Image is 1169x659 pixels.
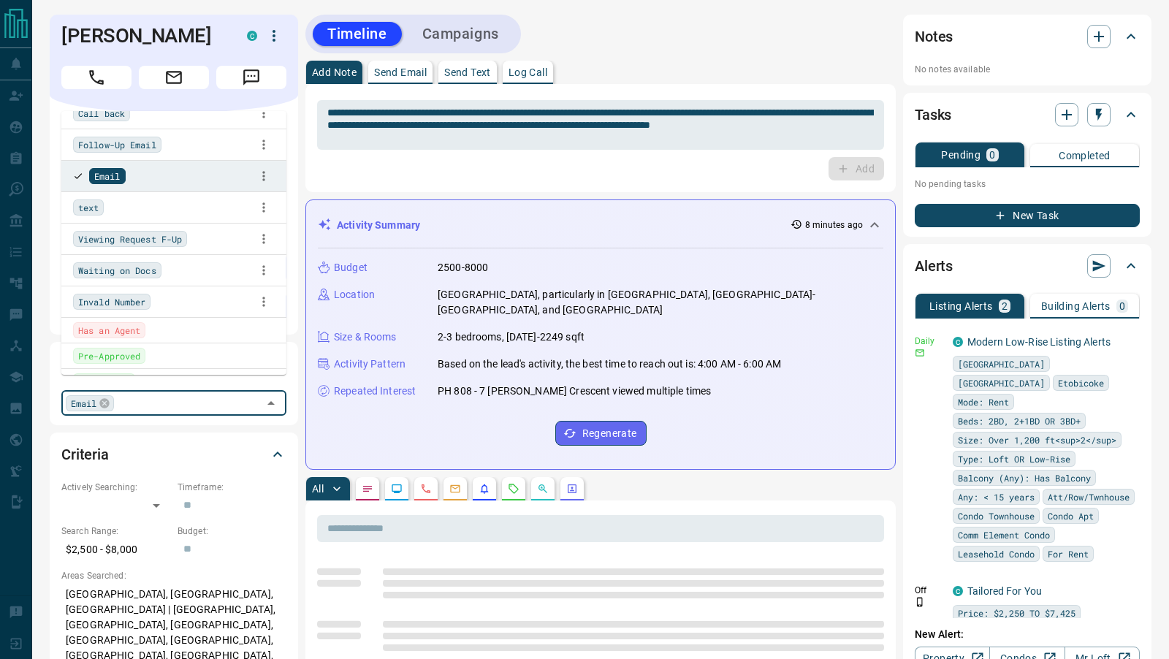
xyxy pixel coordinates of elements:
p: Pending [941,150,980,160]
svg: Calls [420,483,432,495]
span: Size: Over 1,200 ft<sup>2</sup> [958,433,1116,447]
p: 2-3 bedrooms, [DATE]-2249 sqft [438,329,584,345]
div: Criteria [61,437,286,472]
span: Call [61,66,132,89]
span: Any: < 15 years [958,490,1035,504]
svg: Listing Alerts [479,483,490,495]
p: 2 [1002,301,1008,311]
a: Modern Low-Rise Listing Alerts [967,336,1111,348]
p: PH 808 - 7 [PERSON_NAME] Crescent viewed multiple times [438,384,711,399]
p: Activity Summary [337,218,420,233]
span: Pre-Approved [78,348,140,363]
p: Budget: [178,525,286,538]
div: Alerts [915,248,1140,283]
span: Follow-Up Email [78,137,156,152]
span: Message [216,66,286,89]
p: Building Alerts [1041,301,1111,311]
div: Tasks [915,97,1140,132]
p: $2,500 - $8,000 [61,538,170,562]
span: Waiting on Docs [78,263,156,278]
p: Areas Searched: [61,569,286,582]
p: Add Note [312,67,357,77]
p: No pending tasks [915,173,1140,195]
span: Balcony (Any): Has Balcony [958,471,1091,485]
p: Send Email [374,67,427,77]
p: Timeframe: [178,481,286,494]
span: Mode: Rent [958,395,1009,409]
h1: [PERSON_NAME] [61,24,225,47]
p: All [312,484,324,494]
p: Completed [1059,151,1111,161]
span: text [78,200,99,215]
button: Campaigns [408,22,514,46]
span: BRA Signed [78,374,130,389]
p: Size & Rooms [334,329,397,345]
div: Email [66,395,114,411]
p: Daily [915,335,944,348]
p: Send Text [444,67,491,77]
svg: Email [915,348,925,358]
p: No notes available [915,63,1140,76]
a: Tailored For You [967,585,1042,597]
svg: Push Notification Only [915,597,925,607]
button: Regenerate [555,421,647,446]
div: Notes [915,19,1140,54]
span: Email [94,169,121,183]
p: New Alert: [915,627,1140,642]
span: [GEOGRAPHIC_DATA] [958,376,1045,390]
span: Has an Agent [78,323,140,338]
span: Etobicoke [1058,376,1104,390]
button: New Task [915,204,1140,227]
span: Beds: 2BD, 2+1BD OR 3BD+ [958,414,1081,428]
span: For Rent [1048,546,1089,561]
span: Call back [78,106,125,121]
span: Email [71,396,97,411]
p: Location [334,287,375,302]
p: 0 [989,150,995,160]
p: 0 [1119,301,1125,311]
div: Activity Summary8 minutes ago [318,212,883,239]
svg: Lead Browsing Activity [391,483,403,495]
span: Att/Row/Twnhouse [1048,490,1130,504]
p: Listing Alerts [929,301,993,311]
p: Search Range: [61,525,170,538]
p: Activity Pattern [334,357,405,372]
svg: Notes [362,483,373,495]
span: Viewing Request F-Up [78,232,182,246]
svg: Emails [449,483,461,495]
span: Price: $2,250 TO $7,425 [958,606,1075,620]
p: Actively Searching: [61,481,170,494]
p: Based on the lead's activity, the best time to reach out is: 4:00 AM - 6:00 AM [438,357,781,372]
svg: Opportunities [537,483,549,495]
div: condos.ca [247,31,257,41]
span: [GEOGRAPHIC_DATA] [958,357,1045,371]
span: Type: Loft OR Low-Rise [958,452,1070,466]
svg: Requests [508,483,519,495]
h2: Alerts [915,254,953,278]
p: Budget [334,260,368,275]
p: Off [915,584,944,597]
p: [GEOGRAPHIC_DATA], particularly in [GEOGRAPHIC_DATA], [GEOGRAPHIC_DATA]-[GEOGRAPHIC_DATA], and [G... [438,287,883,318]
p: 2500-8000 [438,260,488,275]
button: Timeline [313,22,402,46]
div: condos.ca [953,337,963,347]
h2: Notes [915,25,953,48]
span: Condo Townhouse [958,508,1035,523]
p: Repeated Interest [334,384,416,399]
button: Close [261,393,281,414]
div: condos.ca [953,586,963,596]
h2: Tasks [915,103,951,126]
span: Invald Number [78,294,145,309]
svg: Agent Actions [566,483,578,495]
h2: Criteria [61,443,109,466]
span: Email [139,66,209,89]
span: Leasehold Condo [958,546,1035,561]
span: Comm Element Condo [958,527,1050,542]
p: 8 minutes ago [805,218,863,232]
span: Condo Apt [1048,508,1094,523]
p: Log Call [509,67,547,77]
